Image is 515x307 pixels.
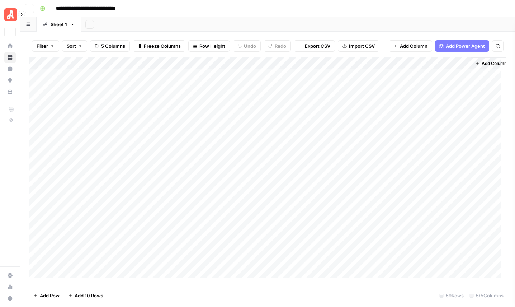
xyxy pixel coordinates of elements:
[467,290,506,301] div: 5/5 Columns
[482,60,507,67] span: Add Column
[199,42,225,50] span: Row Height
[64,290,108,301] button: Add 10 Rows
[264,40,291,52] button: Redo
[436,290,467,301] div: 59 Rows
[435,40,489,52] button: Add Power Agent
[4,75,16,86] a: Opportunities
[472,59,510,68] button: Add Column
[4,6,16,24] button: Workspace: Angi
[101,42,125,50] span: 5 Columns
[75,292,103,299] span: Add 10 Rows
[4,270,16,281] a: Settings
[446,42,485,50] span: Add Power Agent
[40,292,60,299] span: Add Row
[275,42,286,50] span: Redo
[4,40,16,52] a: Home
[29,290,64,301] button: Add Row
[233,40,261,52] button: Undo
[37,42,48,50] span: Filter
[305,42,330,50] span: Export CSV
[389,40,432,52] button: Add Column
[244,42,256,50] span: Undo
[349,42,375,50] span: Import CSV
[4,86,16,98] a: Your Data
[4,281,16,293] a: Usage
[37,17,81,32] a: Sheet 1
[4,63,16,75] a: Insights
[90,40,130,52] button: 5 Columns
[51,21,67,28] div: Sheet 1
[67,42,76,50] span: Sort
[4,8,17,21] img: Angi Logo
[400,42,427,50] span: Add Column
[133,40,185,52] button: Freeze Columns
[32,40,59,52] button: Filter
[338,40,379,52] button: Import CSV
[62,40,87,52] button: Sort
[294,40,335,52] button: Export CSV
[4,52,16,63] a: Browse
[144,42,181,50] span: Freeze Columns
[4,293,16,304] button: Help + Support
[188,40,230,52] button: Row Height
